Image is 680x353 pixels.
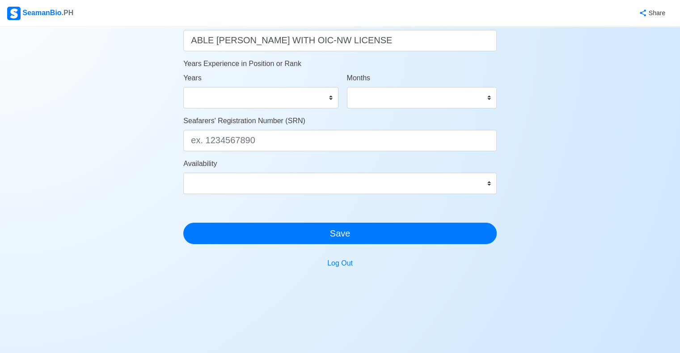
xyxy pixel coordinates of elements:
input: ex. 2nd Officer w/ Master License [183,30,497,51]
p: Years Experience in Position or Rank [183,58,497,69]
button: Log Out [321,255,359,272]
input: ex. 1234567890 [183,130,497,151]
label: Years [183,73,201,83]
img: Logo [7,7,21,20]
button: Share [630,4,673,22]
label: Months [347,73,370,83]
button: Save [183,223,497,244]
span: Seafarers' Registration Number (SRN) [183,117,305,125]
span: .PH [62,9,74,17]
label: Availability [183,158,217,169]
div: SeamanBio [7,7,73,20]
